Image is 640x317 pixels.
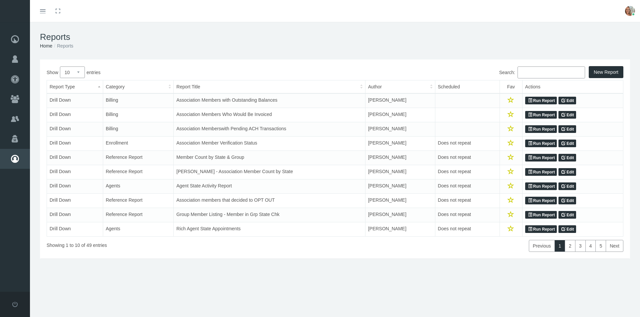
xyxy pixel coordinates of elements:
[47,151,103,165] td: Drill Down
[52,42,73,50] li: Reports
[47,137,103,151] td: Drill Down
[365,151,435,165] td: [PERSON_NAME]
[47,179,103,194] td: Drill Down
[47,194,103,208] td: Drill Down
[335,66,585,78] label: Search:
[365,179,435,194] td: [PERSON_NAME]
[525,154,557,162] a: Run Report
[174,222,365,237] td: Rich Agent State Appointments
[47,122,103,137] td: Drill Down
[589,66,623,78] button: New Report
[47,93,103,108] td: Drill Down
[558,182,576,190] a: Edit
[47,208,103,222] td: Drill Down
[103,194,173,208] td: Reference Report
[558,97,576,105] a: Edit
[435,151,500,165] td: Does not repeat
[558,225,576,233] a: Edit
[525,182,557,190] a: Run Report
[585,240,596,252] a: 4
[435,222,500,237] td: Does not repeat
[40,32,630,42] h1: Reports
[174,108,365,122] td: Association Members Who Would Be Invoiced
[525,211,557,219] a: Run Report
[500,80,522,94] th: Fav
[174,179,365,194] td: Agent State Activity Report
[365,194,435,208] td: [PERSON_NAME]
[365,222,435,237] td: [PERSON_NAME]
[595,240,606,252] a: 5
[435,80,500,94] th: Scheduled
[575,240,586,252] a: 3
[174,122,365,137] td: Association Memberswith Pending ACH Transactions
[525,168,557,176] a: Run Report
[435,137,500,151] td: Does not repeat
[435,208,500,222] td: Does not repeat
[174,151,365,165] td: Member Count by State & Group
[525,111,557,119] a: Run Report
[174,93,365,108] td: Association Members with Outstanding Balances
[103,222,173,237] td: Agents
[606,240,623,252] a: Next
[103,179,173,194] td: Agents
[558,211,576,219] a: Edit
[558,125,576,133] a: Edit
[365,208,435,222] td: [PERSON_NAME]
[174,137,365,151] td: Association Member Verification Status
[365,93,435,108] td: [PERSON_NAME]
[174,208,365,222] td: Group Member Listing - Member in Grp State Chk
[365,137,435,151] td: [PERSON_NAME]
[435,165,500,179] td: Does not repeat
[554,240,565,252] a: 1
[103,137,173,151] td: Enrollment
[365,165,435,179] td: [PERSON_NAME]
[435,179,500,194] td: Does not repeat
[525,197,557,205] a: Run Report
[625,6,635,16] img: S_Profile_Picture_15372.jpg
[558,168,576,176] a: Edit
[365,80,435,94] th: Author: activate to sort column ascending
[525,140,557,148] a: Run Report
[103,151,173,165] td: Reference Report
[522,80,623,94] th: Actions
[435,194,500,208] td: Does not repeat
[103,108,173,122] td: Billing
[103,208,173,222] td: Reference Report
[174,194,365,208] td: Association members that decided to OPT OUT
[558,197,576,205] a: Edit
[558,140,576,148] a: Edit
[558,111,576,119] a: Edit
[525,97,557,105] a: Run Report
[565,240,575,252] a: 2
[47,108,103,122] td: Drill Down
[47,66,335,78] label: Show entries
[103,122,173,137] td: Billing
[47,80,103,94] th: Report Type: activate to sort column descending
[40,43,52,49] a: Home
[174,165,365,179] td: [PERSON_NAME] - Association Member Count by State
[103,93,173,108] td: Billing
[47,222,103,237] td: Drill Down
[529,240,555,252] a: Previous
[103,80,173,94] th: Category: activate to sort column ascending
[174,80,365,94] th: Report Title: activate to sort column ascending
[60,66,85,78] select: Showentries
[525,225,557,233] a: Run Report
[518,66,585,78] input: Search:
[365,108,435,122] td: [PERSON_NAME]
[103,165,173,179] td: Reference Report
[47,165,103,179] td: Drill Down
[525,125,557,133] a: Run Report
[558,154,576,162] a: Edit
[365,122,435,137] td: [PERSON_NAME]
